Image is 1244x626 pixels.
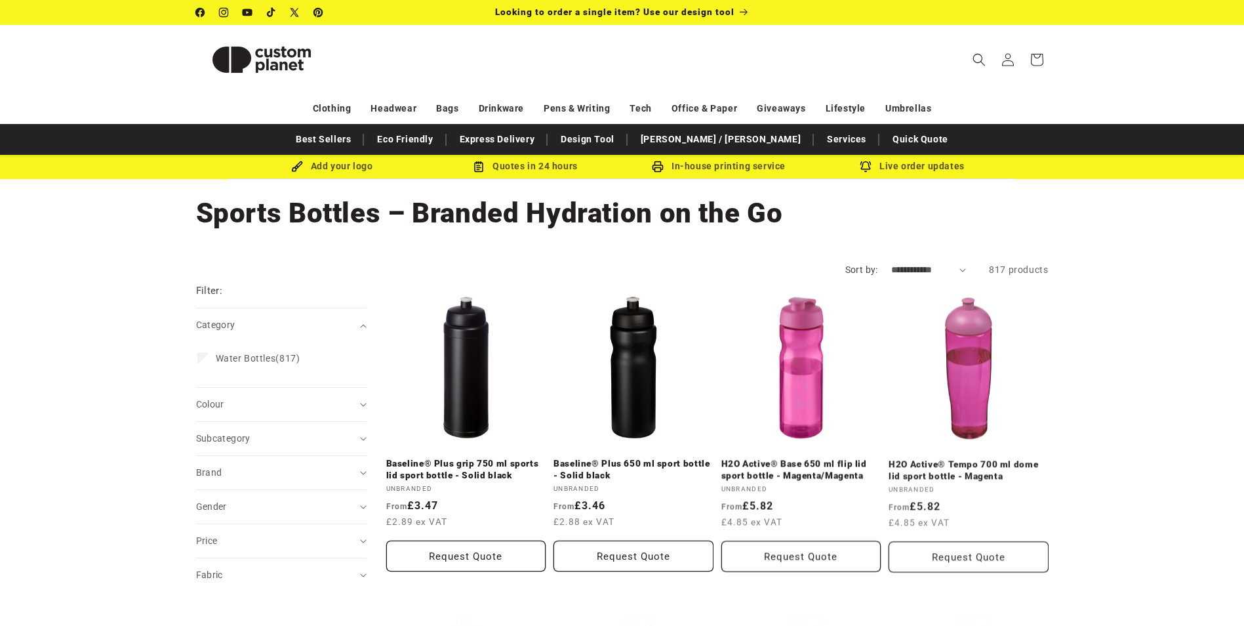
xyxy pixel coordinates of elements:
[386,458,546,481] a: Baseline® Plus grip 750 ml sports lid sport bottle - Solid black
[196,467,222,478] span: Brand
[544,97,610,120] a: Pens & Writing
[196,558,367,592] summary: Fabric (0 selected)
[313,97,351,120] a: Clothing
[622,158,816,175] div: In-house printing service
[826,97,866,120] a: Lifestyle
[196,433,251,444] span: Subcategory
[196,283,223,299] h2: Filter:
[721,541,881,572] button: Request Quote
[371,128,439,151] a: Eco Friendly
[371,97,416,120] a: Headwear
[196,501,227,512] span: Gender
[196,320,235,330] span: Category
[196,570,223,580] span: Fabric
[721,458,881,481] a: H2O Active® Base 650 ml flip lid sport bottle - Magenta/Magenta
[386,541,546,572] button: Request Quote
[889,541,1049,572] button: Request Quote
[429,158,622,175] div: Quotes in 24 hours
[196,535,218,546] span: Price
[965,45,993,74] summary: Search
[216,353,276,364] span: Water Bottles
[196,422,367,455] summary: Subcategory (0 selected)
[289,128,357,151] a: Best Sellers
[495,7,734,17] span: Looking to order a single item? Use our design tool
[553,458,713,481] a: Baseline® Plus 650 ml sport bottle - Solid black
[196,490,367,524] summary: Gender (0 selected)
[989,264,1048,275] span: 817 products
[553,541,713,572] button: Request Quote
[235,158,429,175] div: Add your logo
[473,161,485,173] img: Order Updates Icon
[860,161,872,173] img: Order updates
[672,97,737,120] a: Office & Paper
[630,97,651,120] a: Tech
[196,524,367,558] summary: Price
[196,196,1049,231] h1: Sports Bottles – Branded Hydration on the Go
[291,161,303,173] img: Brush Icon
[196,399,224,409] span: Colour
[816,158,1009,175] div: Live order updates
[436,97,458,120] a: Bags
[889,458,1049,481] a: H2O Active® Tempo 700 ml dome lid sport bottle - Magenta
[554,128,621,151] a: Design Tool
[196,30,327,89] img: Custom Planet
[886,128,955,151] a: Quick Quote
[479,97,524,120] a: Drinkware
[191,25,332,94] a: Custom Planet
[757,97,805,120] a: Giveaways
[634,128,807,151] a: [PERSON_NAME] / [PERSON_NAME]
[845,264,878,275] label: Sort by:
[885,97,931,120] a: Umbrellas
[196,456,367,490] summary: Brand (0 selected)
[453,128,542,151] a: Express Delivery
[652,161,664,173] img: In-house printing
[216,352,300,364] span: (817)
[820,128,873,151] a: Services
[196,388,367,421] summary: Colour (0 selected)
[196,308,367,342] summary: Category (0 selected)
